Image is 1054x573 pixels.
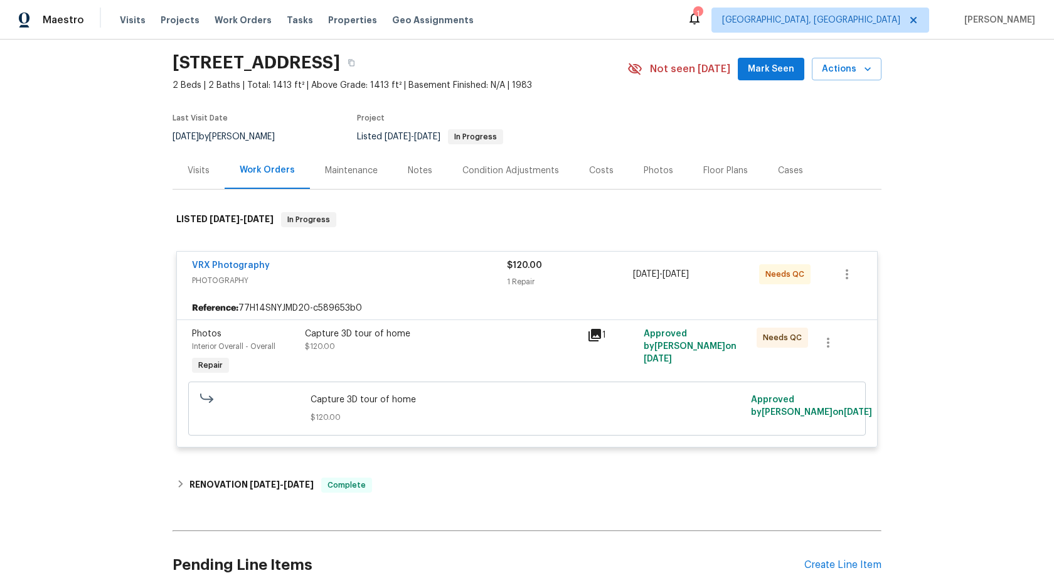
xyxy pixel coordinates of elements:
[173,470,881,500] div: RENOVATION [DATE]-[DATE]Complete
[192,329,221,338] span: Photos
[173,56,340,69] h2: [STREET_ADDRESS]
[449,133,502,141] span: In Progress
[210,215,240,223] span: [DATE]
[192,302,238,314] b: Reference:
[414,132,440,141] span: [DATE]
[43,14,84,26] span: Maestro
[192,274,507,287] span: PHOTOGRAPHY
[193,359,228,372] span: Repair
[589,164,614,177] div: Costs
[176,212,274,227] h6: LISTED
[822,62,871,77] span: Actions
[173,132,199,141] span: [DATE]
[693,8,702,20] div: 1
[462,164,559,177] div: Condition Adjustments
[663,270,689,279] span: [DATE]
[633,268,689,281] span: -
[408,164,432,177] div: Notes
[120,14,146,26] span: Visits
[189,478,314,493] h6: RENOVATION
[392,14,474,26] span: Geo Assignments
[305,328,580,340] div: Capture 3D tour of home
[243,215,274,223] span: [DATE]
[844,408,872,417] span: [DATE]
[250,480,314,489] span: -
[751,395,872,417] span: Approved by [PERSON_NAME] on
[240,164,295,176] div: Work Orders
[357,114,385,122] span: Project
[250,480,280,489] span: [DATE]
[357,132,503,141] span: Listed
[703,164,748,177] div: Floor Plans
[173,114,228,122] span: Last Visit Date
[210,215,274,223] span: -
[192,343,275,350] span: Interior Overall - Overall
[765,268,809,281] span: Needs QC
[959,14,1035,26] span: [PERSON_NAME]
[507,261,542,270] span: $120.00
[633,270,659,279] span: [DATE]
[748,62,794,77] span: Mark Seen
[763,331,807,344] span: Needs QC
[722,14,900,26] span: [GEOGRAPHIC_DATA], [GEOGRAPHIC_DATA]
[287,16,313,24] span: Tasks
[812,58,881,81] button: Actions
[173,200,881,240] div: LISTED [DATE]-[DATE]In Progress
[284,480,314,489] span: [DATE]
[778,164,803,177] div: Cases
[738,58,804,81] button: Mark Seen
[192,261,270,270] a: VRX Photography
[507,276,633,288] div: 1 Repair
[282,213,335,226] span: In Progress
[161,14,200,26] span: Projects
[340,51,363,74] button: Copy Address
[385,132,440,141] span: -
[311,411,744,424] span: $120.00
[173,79,627,92] span: 2 Beds | 2 Baths | Total: 1413 ft² | Above Grade: 1413 ft² | Basement Finished: N/A | 1983
[644,164,673,177] div: Photos
[188,164,210,177] div: Visits
[328,14,377,26] span: Properties
[173,129,290,144] div: by [PERSON_NAME]
[311,394,744,406] span: Capture 3D tour of home
[644,329,737,363] span: Approved by [PERSON_NAME] on
[325,164,378,177] div: Maintenance
[215,14,272,26] span: Work Orders
[305,343,335,350] span: $120.00
[322,479,371,491] span: Complete
[650,63,730,75] span: Not seen [DATE]
[587,328,636,343] div: 1
[804,559,881,571] div: Create Line Item
[644,355,672,363] span: [DATE]
[177,297,877,319] div: 77H14SNYJMD20-c589653b0
[385,132,411,141] span: [DATE]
